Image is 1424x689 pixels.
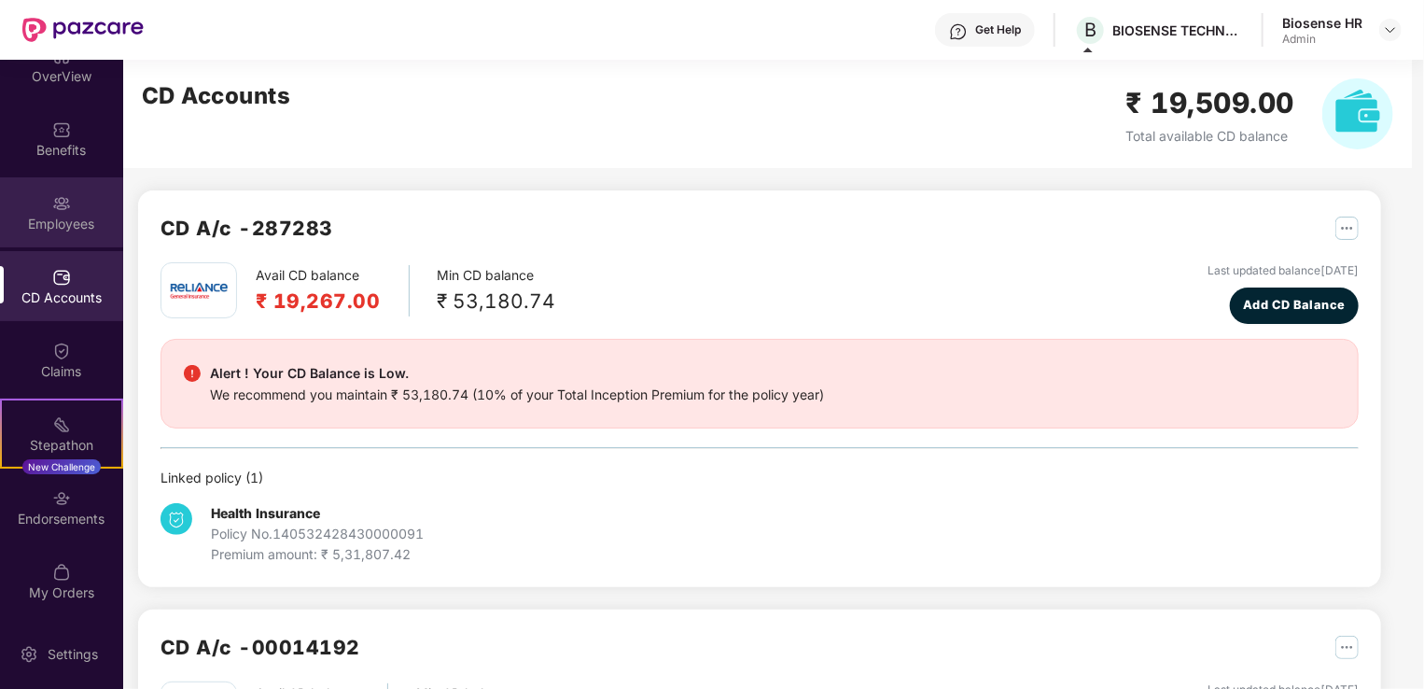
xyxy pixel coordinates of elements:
h2: CD Accounts [142,78,291,114]
img: rgi.png [163,275,234,305]
div: New Challenge [22,459,101,474]
div: Min CD balance [438,265,556,316]
img: svg+xml;base64,PHN2ZyBpZD0iQ0RfQWNjb3VudHMiIGRhdGEtbmFtZT0iQ0QgQWNjb3VudHMiIHhtbG5zPSJodHRwOi8vd3... [52,268,71,287]
div: Admin [1282,32,1362,47]
img: svg+xml;base64,PHN2ZyB4bWxucz0iaHR0cDovL3d3dy53My5vcmcvMjAwMC9zdmciIHhtbG5zOnhsaW5rPSJodHRwOi8vd3... [1322,78,1393,149]
div: Last updated balance [DATE] [1208,262,1359,280]
div: Premium amount: ₹ 5,31,807.42 [211,544,424,565]
div: Stepathon [2,436,121,455]
h2: CD A/c - 287283 [161,213,333,244]
div: Alert ! Your CD Balance is Low. [210,362,824,385]
img: svg+xml;base64,PHN2ZyB4bWxucz0iaHR0cDovL3d3dy53My5vcmcvMjAwMC9zdmciIHdpZHRoPSIyNSIgaGVpZ2h0PSIyNS... [1335,636,1359,659]
div: BIOSENSE TECHNOLOGIES PRIVATE LIMITED [1112,21,1243,39]
span: B [1084,19,1096,41]
div: Get Help [975,22,1021,37]
div: Policy No. 140532428430000091 [211,524,424,544]
span: Add CD Balance [1243,296,1346,315]
div: We recommend you maintain ₹ 53,180.74 (10% of your Total Inception Premium for the policy year) [210,385,824,405]
img: svg+xml;base64,PHN2ZyB4bWxucz0iaHR0cDovL3d3dy53My5vcmcvMjAwMC9zdmciIHdpZHRoPSIzNCIgaGVpZ2h0PSIzNC... [161,503,192,535]
h2: ₹ 19,267.00 [256,286,381,316]
img: svg+xml;base64,PHN2ZyBpZD0iRGFuZ2VyX2FsZXJ0IiBkYXRhLW5hbWU9IkRhbmdlciBhbGVydCIgeG1sbnM9Imh0dHA6Ly... [184,365,201,382]
img: svg+xml;base64,PHN2ZyBpZD0iQmVuZWZpdHMiIHhtbG5zPSJodHRwOi8vd3d3LnczLm9yZy8yMDAwL3N2ZyIgd2lkdGg9Ij... [52,120,71,139]
img: New Pazcare Logo [22,18,144,42]
div: Settings [42,645,104,664]
h2: CD A/c - 00014192 [161,632,360,663]
img: svg+xml;base64,PHN2ZyBpZD0iRHJvcGRvd24tMzJ4MzIiIHhtbG5zPSJodHRwOi8vd3d3LnczLm9yZy8yMDAwL3N2ZyIgd2... [1383,22,1398,37]
h2: ₹ 19,509.00 [1126,81,1295,125]
img: svg+xml;base64,PHN2ZyBpZD0iU2V0dGluZy0yMHgyMCIgeG1sbnM9Imh0dHA6Ly93d3cudzMub3JnLzIwMDAvc3ZnIiB3aW... [20,645,38,664]
img: svg+xml;base64,PHN2ZyBpZD0iRW1wbG95ZWVzIiB4bWxucz0iaHR0cDovL3d3dy53My5vcmcvMjAwMC9zdmciIHdpZHRoPS... [52,194,71,213]
img: svg+xml;base64,PHN2ZyBpZD0iTXlfT3JkZXJzIiBkYXRhLW5hbWU9Ik15IE9yZGVycyIgeG1sbnM9Imh0dHA6Ly93d3cudz... [52,563,71,582]
div: Biosense HR [1282,14,1362,32]
img: svg+xml;base64,PHN2ZyB4bWxucz0iaHR0cDovL3d3dy53My5vcmcvMjAwMC9zdmciIHdpZHRoPSIyMSIgaGVpZ2h0PSIyMC... [52,415,71,434]
button: Add CD Balance [1230,288,1359,324]
div: Linked policy ( 1 ) [161,468,1359,488]
img: svg+xml;base64,PHN2ZyB4bWxucz0iaHR0cDovL3d3dy53My5vcmcvMjAwMC9zdmciIHdpZHRoPSIyNSIgaGVpZ2h0PSIyNS... [1335,217,1359,240]
span: Total available CD balance [1126,128,1289,144]
b: Health Insurance [211,505,320,521]
img: svg+xml;base64,PHN2ZyBpZD0iRW5kb3JzZW1lbnRzIiB4bWxucz0iaHR0cDovL3d3dy53My5vcmcvMjAwMC9zdmciIHdpZH... [52,489,71,508]
img: svg+xml;base64,PHN2ZyBpZD0iQ2xhaW0iIHhtbG5zPSJodHRwOi8vd3d3LnczLm9yZy8yMDAwL3N2ZyIgd2lkdGg9IjIwIi... [52,342,71,360]
img: svg+xml;base64,PHN2ZyBpZD0iSGVscC0zMngzMiIgeG1sbnM9Imh0dHA6Ly93d3cudzMub3JnLzIwMDAvc3ZnIiB3aWR0aD... [949,22,968,41]
div: Avail CD balance [256,265,410,316]
div: ₹ 53,180.74 [438,286,556,316]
